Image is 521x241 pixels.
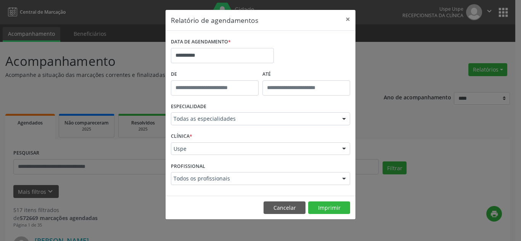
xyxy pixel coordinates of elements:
[171,131,192,142] label: CLÍNICA
[262,69,350,80] label: ATÉ
[340,10,355,29] button: Close
[174,175,334,182] span: Todos os profissionais
[174,145,334,153] span: Uspe
[171,160,205,172] label: PROFISSIONAL
[171,15,258,25] h5: Relatório de agendamentos
[264,201,306,214] button: Cancelar
[174,115,334,123] span: Todas as especialidades
[308,201,350,214] button: Imprimir
[171,69,259,80] label: De
[171,101,206,113] label: ESPECIALIDADE
[171,36,231,48] label: DATA DE AGENDAMENTO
